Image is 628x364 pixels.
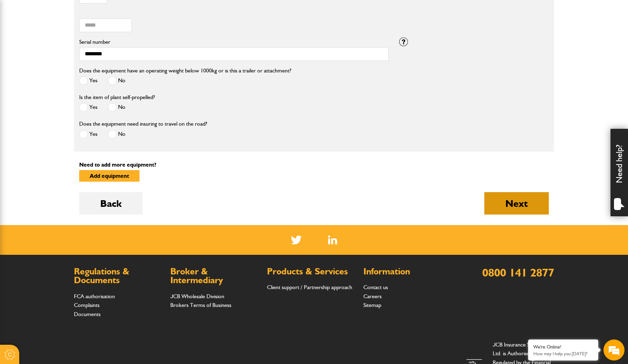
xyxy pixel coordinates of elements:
a: Client support / Partnership approach [267,284,352,290]
a: JCB Wholesale Division [170,293,224,300]
p: Need to add more equipment? [79,162,549,168]
h2: Broker & Intermediary [170,267,260,285]
a: LinkedIn [328,236,337,244]
p: How may I help you today? [533,351,593,356]
a: Documents [74,311,101,317]
button: Back [79,192,143,215]
div: We're Online! [533,344,593,350]
h2: Information [363,267,453,276]
img: Twitter [291,236,302,244]
label: No [108,76,125,85]
a: Complaints [74,302,100,308]
img: Linked In [328,236,337,244]
label: Serial number [79,39,389,45]
h2: Regulations & Documents [74,267,163,285]
a: Sitemap [363,302,381,308]
label: Yes [79,130,97,139]
a: Brokers Terms of Business [170,302,231,308]
a: Careers [363,293,382,300]
a: FCA authorisation [74,293,115,300]
button: Next [484,192,549,215]
label: Does the equipment need insuring to travel on the road? [79,121,207,127]
button: Add equipment [79,170,139,182]
div: Need help? [610,129,628,216]
label: Yes [79,103,97,112]
label: Is the item of plant self-propelled? [79,94,155,100]
h2: Products & Services [267,267,356,276]
label: Yes [79,76,97,85]
a: 0800 141 2877 [482,266,554,279]
label: No [108,103,125,112]
a: Contact us [363,284,388,290]
label: Does the equipment have an operating weight below 1000kg or is this a trailer or attachment? [79,68,291,73]
label: No [108,130,125,139]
